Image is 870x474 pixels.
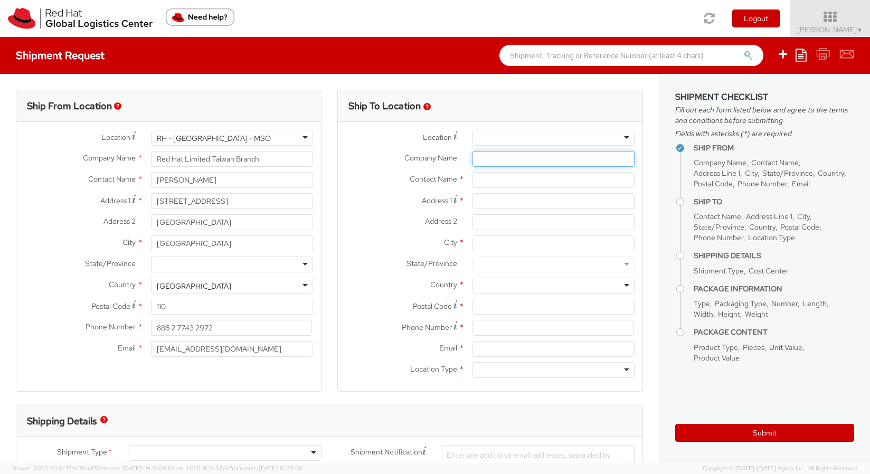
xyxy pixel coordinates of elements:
[780,222,819,232] span: Postal Code
[675,128,854,139] span: Fields with asterisks (*) are required
[430,280,457,289] span: Country
[694,328,854,336] h4: Package Content
[423,132,452,142] span: Location
[749,222,776,232] span: Country
[103,216,136,226] span: Address 2
[439,343,457,353] span: Email
[675,424,854,442] button: Submit
[422,196,452,205] span: Address 1
[694,309,713,319] span: Width
[410,174,457,184] span: Contact Name
[703,464,857,473] span: Copyright © [DATE]-[DATE] Agistix Inc., All Rights Reserved
[857,26,863,34] span: ▼
[410,364,457,374] span: Location Type
[694,179,733,188] span: Postal Code
[675,92,854,102] h3: Shipment Checklist
[694,353,740,363] span: Product Value
[404,153,457,163] span: Company Name
[101,132,130,142] span: Location
[86,322,136,331] span: Phone Number
[694,343,738,352] span: Product Type
[743,343,764,352] span: Pieces
[444,238,457,247] span: City
[694,299,710,308] span: Type
[238,464,302,472] span: master, [DATE] 10:25:00
[792,179,810,188] span: Email
[748,233,795,242] span: Location Type
[351,447,422,458] span: Shipment Notification
[694,285,854,293] h4: Package Information
[168,464,302,472] span: Client: 2025.18.0-37e85b1
[675,105,854,126] span: Fill out each form listed below and agree to the terms and conditions before submitting
[762,168,813,178] span: State/Province
[694,266,744,276] span: Shipment Type
[746,212,792,221] span: Address Line 1
[16,50,105,61] h4: Shipment Request
[27,101,112,111] h3: Ship From Location
[737,179,787,188] span: Phone Number
[109,280,136,289] span: Country
[8,8,153,29] img: rh-logistics-00dfa346123c4ec078e1.svg
[694,233,743,242] span: Phone Number
[797,25,863,34] span: [PERSON_NAME]
[157,281,231,291] div: [GEOGRAPHIC_DATA]
[745,309,768,319] span: Weight
[771,299,798,308] span: Number
[694,144,854,152] h4: Ship From
[694,252,854,260] h4: Shipping Details
[802,299,827,308] span: Length
[157,133,271,144] div: RH - [GEOGRAPHIC_DATA] - MSO
[27,416,97,426] h3: Shipping Details
[797,212,810,221] span: City
[694,198,854,206] h4: Ship To
[745,168,758,178] span: City
[166,8,234,26] button: Need help?
[122,238,136,247] span: City
[406,259,457,268] span: State/Province
[13,464,166,472] span: Server: 2025.20.0-710e05ee653
[694,168,740,178] span: Address Line 1
[749,266,789,276] span: Cost Center
[425,216,457,226] span: Address 2
[694,158,746,167] span: Company Name
[718,309,740,319] span: Height
[85,259,136,268] span: State/Province
[715,299,767,308] span: Packaging Type
[118,343,136,353] span: Email
[694,222,744,232] span: State/Province
[402,323,452,332] span: Phone Number
[100,196,130,205] span: Address 1
[751,158,799,167] span: Contact Name
[57,447,107,459] span: Shipment Type
[348,101,421,111] h3: Ship To Location
[91,301,130,311] span: Postal Code
[413,301,452,311] span: Postal Code
[732,10,780,27] button: Logout
[88,174,136,184] span: Contact Name
[83,153,136,163] span: Company Name
[818,168,844,178] span: Country
[769,343,802,352] span: Unit Value
[499,45,763,66] input: Shipment, Tracking or Reference Number (at least 4 chars)
[102,464,166,472] span: master, [DATE] 09:51:04
[694,212,741,221] span: Contact Name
